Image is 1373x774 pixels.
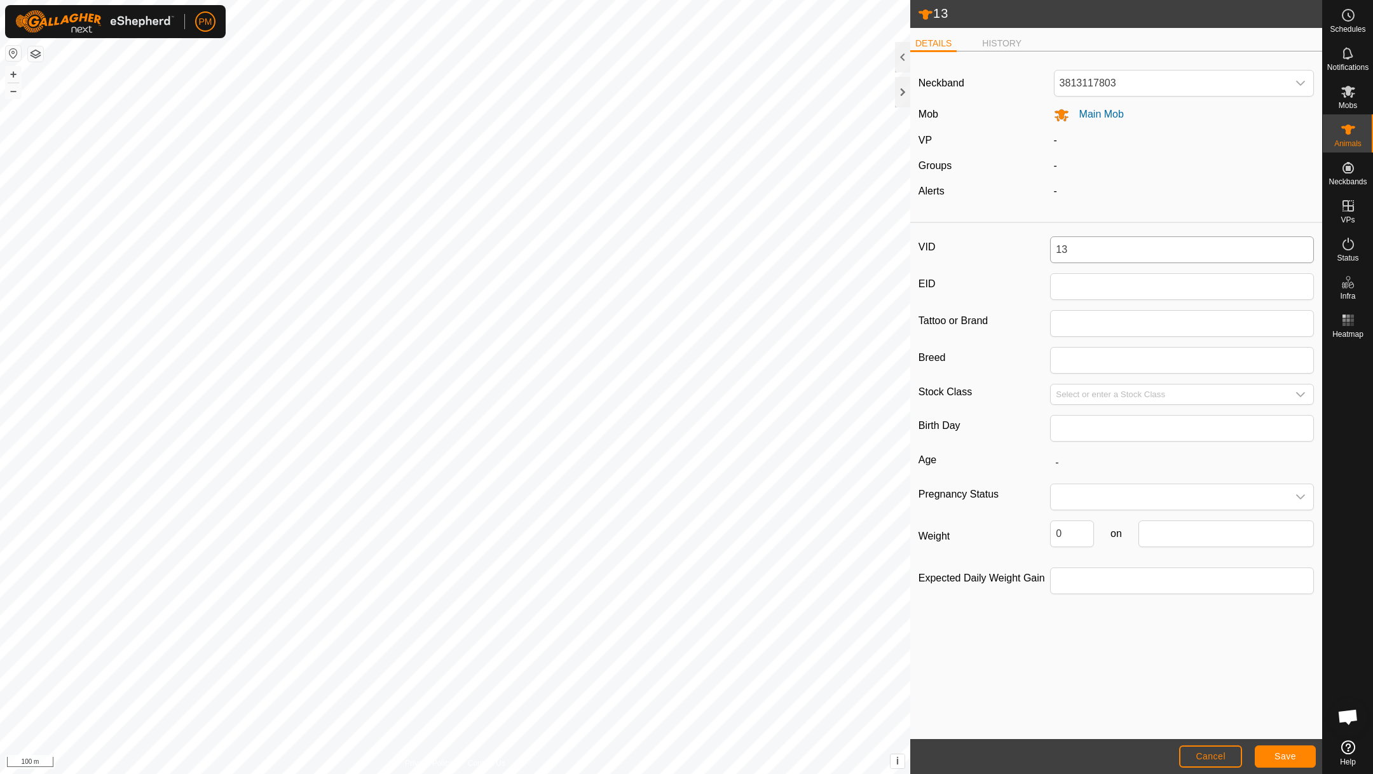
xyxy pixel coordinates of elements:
[1288,384,1313,404] div: dropdown trigger
[919,135,932,146] label: VP
[1340,292,1355,300] span: Infra
[919,567,1050,589] label: Expected Daily Weight Gain
[1341,216,1355,224] span: VPs
[919,273,1050,295] label: EID
[1255,745,1316,768] button: Save
[1069,109,1124,119] span: Main Mob
[919,76,964,91] label: Neckband
[977,37,1027,50] li: HISTORY
[919,484,1050,505] label: Pregnancy Status
[919,236,1050,258] label: VID
[1055,71,1288,96] span: 3813117803
[1051,384,1288,404] input: Select or enter a Stock Class
[1340,758,1356,766] span: Help
[6,46,21,61] button: Reset Map
[910,37,957,52] li: DETAILS
[1337,254,1358,262] span: Status
[468,757,505,769] a: Contact Us
[1094,526,1138,541] span: on
[1196,751,1226,761] span: Cancel
[919,109,938,119] label: Mob
[919,347,1050,369] label: Breed
[919,186,945,196] label: Alerts
[919,520,1050,552] label: Weight
[1049,158,1320,173] div: -
[6,83,21,98] button: –
[1179,745,1242,768] button: Cancel
[919,384,1050,400] label: Stock Class
[1327,64,1369,71] span: Notifications
[1339,102,1357,109] span: Mobs
[1334,140,1362,147] span: Animals
[1288,484,1313,510] div: dropdown trigger
[1054,135,1057,146] app-display-virtual-paddock-transition: -
[199,15,212,29] span: PM
[1274,751,1296,761] span: Save
[15,10,174,33] img: Gallagher Logo
[919,452,1050,468] label: Age
[28,46,43,62] button: Map Layers
[919,310,1050,332] label: Tattoo or Brand
[1049,184,1320,199] div: -
[1330,25,1365,33] span: Schedules
[1332,330,1363,338] span: Heatmap
[1329,178,1367,186] span: Neckbands
[6,67,21,82] button: +
[918,6,1322,22] h2: 13
[1288,71,1313,96] div: dropdown trigger
[896,756,899,766] span: i
[405,757,453,769] a: Privacy Policy
[1323,735,1373,771] a: Help
[1329,698,1367,736] div: Open chat
[919,160,952,171] label: Groups
[891,754,905,768] button: i
[919,415,1050,437] label: Birth Day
